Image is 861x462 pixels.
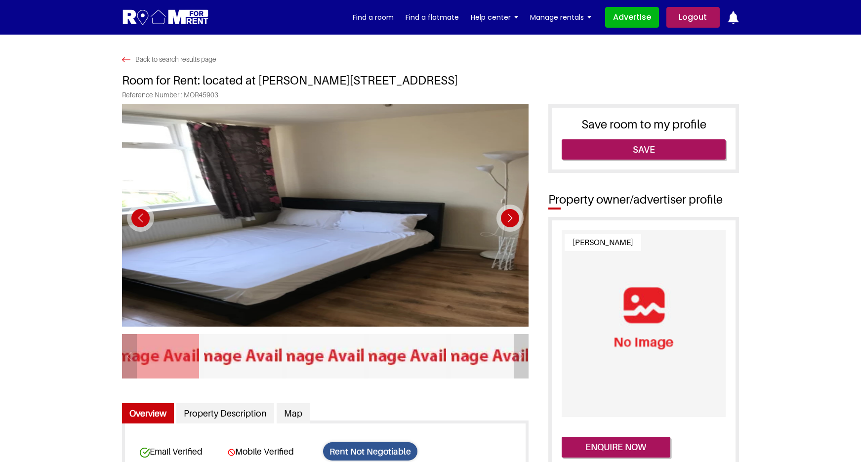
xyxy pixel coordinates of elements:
[471,10,518,25] a: Help center
[530,10,591,25] a: Manage rentals
[122,57,130,62] img: Search
[543,193,739,207] h2: Property owner/advertiser profile
[277,403,310,424] a: Map
[496,205,524,232] div: Next slide
[122,55,216,64] a: Back to search results page
[353,10,394,25] a: Find a room
[228,446,314,457] span: Mobile Verified
[562,437,670,458] button: Enquire now
[122,8,209,27] img: Logo for Room for Rent, featuring a welcoming design with a house icon and modern typography
[122,403,174,424] a: Overview
[122,104,529,327] img: Photo 1 of common area located at 1 Stafford Cl, London NW6 5TW, UK
[406,10,459,25] a: Find a flatmate
[176,403,274,424] a: Property Description
[565,234,641,251] span: [PERSON_NAME]
[562,230,726,417] img: Profile
[122,64,739,91] h1: Room for Rent: located at [PERSON_NAME][STREET_ADDRESS]
[562,139,726,160] a: Save
[323,442,417,461] span: Rent Not Negotiable
[140,446,226,457] span: Email Verified
[140,448,150,458] img: card-verified
[122,91,739,104] span: Reference Number : MOR45903
[228,449,235,456] img: card-verified
[605,7,659,28] a: Advertise
[562,118,726,132] h3: Save room to my profile
[127,205,154,232] div: Previous slide
[666,7,720,28] a: Logout
[727,11,739,24] img: ic-notification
